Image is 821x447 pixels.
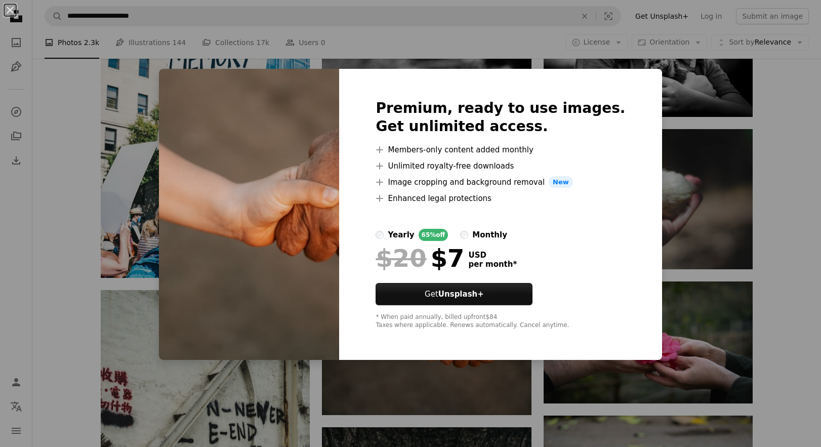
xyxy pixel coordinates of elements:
[468,251,517,260] span: USD
[159,69,339,360] img: premium_photo-1745485081208-4d68a55cc981
[376,176,625,188] li: Image cropping and background removal
[419,229,448,241] div: 65% off
[376,245,464,271] div: $7
[376,160,625,172] li: Unlimited royalty-free downloads
[376,313,625,330] div: * When paid annually, billed upfront $84 Taxes where applicable. Renews automatically. Cancel any...
[376,192,625,205] li: Enhanced legal protections
[438,290,484,299] strong: Unsplash+
[376,283,532,305] button: GetUnsplash+
[549,176,573,188] span: New
[376,245,426,271] span: $20
[388,229,414,241] div: yearly
[468,260,517,269] span: per month *
[376,99,625,136] h2: Premium, ready to use images. Get unlimited access.
[376,231,384,239] input: yearly65%off
[376,144,625,156] li: Members-only content added monthly
[460,231,468,239] input: monthly
[472,229,507,241] div: monthly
